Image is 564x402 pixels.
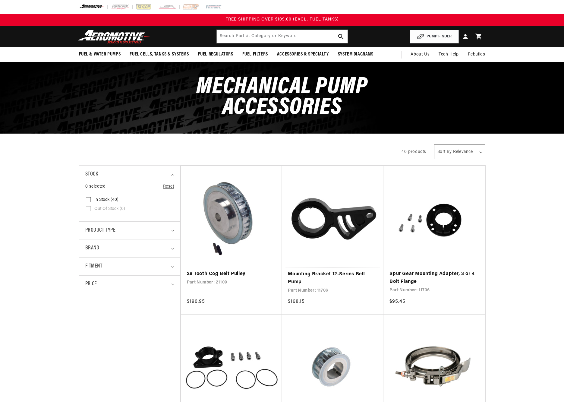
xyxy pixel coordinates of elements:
span: Brand [85,244,99,253]
a: 28 Tooth Cog Belt Pulley [187,270,276,278]
span: Fuel Filters [242,51,268,58]
summary: System Diagrams [333,47,378,62]
a: Mounting Bracket 12-Series Belt Pump [288,271,377,286]
summary: Fitment (0 selected) [85,258,174,275]
summary: Fuel Regulators [194,47,238,62]
summary: Rebuilds [463,47,490,62]
summary: Fuel Cells, Tanks & Systems [125,47,193,62]
span: Out of stock (0) [94,206,125,212]
summary: Brand (0 selected) [85,239,174,257]
span: 40 products [402,150,426,154]
span: 0 selected [85,183,106,190]
summary: Stock (0 selected) [85,166,174,183]
a: Reset [163,183,174,190]
button: search button [334,30,348,43]
summary: Tech Help [434,47,463,62]
button: PUMP FINDER [410,30,459,43]
span: Mechanical Pump Accessories [196,75,368,120]
span: Fuel & Water Pumps [79,51,121,58]
a: Spur Gear Mounting Adapter, 3 or 4 Bolt Flange [389,270,479,286]
span: Product type [85,226,116,235]
span: About Us [411,52,430,57]
span: Accessories & Specialty [277,51,329,58]
span: Fitment [85,262,102,271]
input: Search by Part Number, Category or Keyword [217,30,348,43]
summary: Product type (0 selected) [85,222,174,239]
a: About Us [406,47,434,62]
span: FREE SHIPPING OVER $109.00 (EXCL. FUEL TANKS) [225,17,339,22]
summary: Accessories & Specialty [273,47,333,62]
img: Aeromotive [77,30,152,44]
span: System Diagrams [338,51,373,58]
span: Rebuilds [468,51,485,58]
span: Stock [85,170,98,179]
summary: Fuel Filters [238,47,273,62]
span: In stock (40) [94,197,118,203]
span: Fuel Cells, Tanks & Systems [130,51,189,58]
summary: Fuel & Water Pumps [74,47,125,62]
span: Tech Help [439,51,458,58]
span: Price [85,280,97,288]
span: Fuel Regulators [198,51,233,58]
summary: Price [85,276,174,293]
